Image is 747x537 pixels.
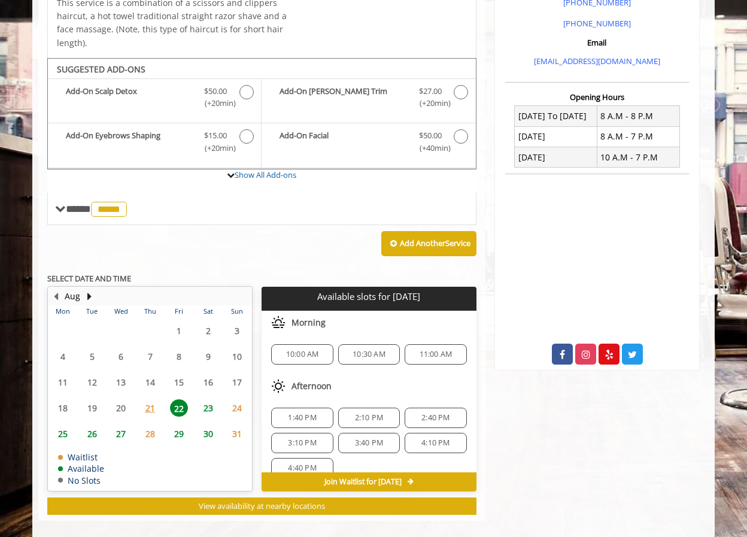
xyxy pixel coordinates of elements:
span: (+40min ) [412,142,448,154]
span: 3:10 PM [288,438,316,448]
div: The Made Man Haircut And Shave Add-onS [47,58,476,169]
div: 10:00 AM [271,344,333,365]
th: Wed [107,305,135,317]
div: 10:30 AM [338,344,400,365]
td: [DATE] [515,126,597,147]
span: 2:10 PM [355,413,383,423]
span: 3:40 PM [355,438,383,448]
span: View availability at nearby locations [199,500,325,511]
b: SUGGESTED ADD-ONS [57,63,145,75]
p: Available slots for [DATE] [266,292,471,302]
b: SELECT DATE AND TIME [47,273,131,284]
a: [PHONE_NUMBER] [563,18,631,29]
span: Morning [291,318,326,327]
td: 8 A.M - 8 P.M [597,106,679,126]
td: 8 A.M - 7 P.M [597,126,679,147]
td: Select day27 [107,421,135,447]
b: Add-On [PERSON_NAME] Trim [280,85,406,110]
td: No Slots [58,476,104,485]
span: 29 [170,425,188,442]
span: (+20min ) [412,97,448,110]
span: 21 [141,399,159,417]
td: 10 A.M - 7 P.M [597,147,679,168]
label: Add-On Eyebrows Shaping [54,129,255,157]
td: Waitlist [58,453,104,462]
div: 2:10 PM [338,408,400,428]
td: [DATE] [515,147,597,168]
button: Previous Month [51,290,60,303]
div: 3:10 PM [271,433,333,453]
td: Select day28 [135,421,164,447]
span: 28 [141,425,159,442]
b: Add-On Eyebrows Shaping [66,129,192,154]
td: Select day23 [193,395,222,421]
span: 1:40 PM [288,413,316,423]
div: 2:40 PM [405,408,466,428]
div: 11:00 AM [405,344,466,365]
td: Select day22 [165,395,193,421]
div: 3:40 PM [338,433,400,453]
label: Add-On Beard Trim [268,85,469,113]
span: $50.00 [204,85,227,98]
span: (+20min ) [198,97,233,110]
th: Mon [48,305,77,317]
span: Join Waitlist for [DATE] [324,477,402,487]
label: Add-On Facial [268,129,469,157]
span: 25 [54,425,72,442]
span: 23 [199,399,217,417]
h3: Opening Hours [505,93,689,101]
td: Available [58,464,104,473]
span: 24 [228,399,246,417]
span: 30 [199,425,217,442]
span: 26 [83,425,101,442]
td: Select day25 [48,421,77,447]
span: 4:40 PM [288,463,316,473]
span: 11:00 AM [420,350,453,359]
span: 31 [228,425,246,442]
span: Afternoon [291,381,332,391]
td: Select day26 [77,421,106,447]
h3: Email [508,38,686,47]
div: 4:10 PM [405,433,466,453]
span: 2:40 PM [421,413,450,423]
th: Fri [165,305,193,317]
b: Add-On Facial [280,129,406,154]
button: Add AnotherService [381,231,476,256]
span: 22 [170,399,188,417]
span: $15.00 [204,129,227,142]
span: (+20min ) [198,142,233,154]
b: Add Another Service [400,238,470,248]
button: Next Month [84,290,94,303]
td: Select day31 [223,421,252,447]
span: 10:30 AM [353,350,385,359]
td: Select day29 [165,421,193,447]
div: 1:40 PM [271,408,333,428]
span: 4:10 PM [421,438,450,448]
span: 10:00 AM [286,350,319,359]
b: Add-On Scalp Detox [66,85,192,110]
th: Tue [77,305,106,317]
th: Sun [223,305,252,317]
button: Aug [65,290,80,303]
span: 27 [112,425,130,442]
td: [DATE] To [DATE] [515,106,597,126]
span: $27.00 [419,85,442,98]
div: 4:40 PM [271,458,333,478]
img: afternoon slots [271,379,286,393]
img: morning slots [271,315,286,330]
th: Thu [135,305,164,317]
label: Add-On Scalp Detox [54,85,255,113]
td: Select day30 [193,421,222,447]
button: View availability at nearby locations [47,497,476,515]
a: [EMAIL_ADDRESS][DOMAIN_NAME] [534,56,660,66]
a: Show All Add-ons [235,169,296,180]
span: $50.00 [419,129,442,142]
th: Sat [193,305,222,317]
td: Select day21 [135,395,164,421]
td: Select day24 [223,395,252,421]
